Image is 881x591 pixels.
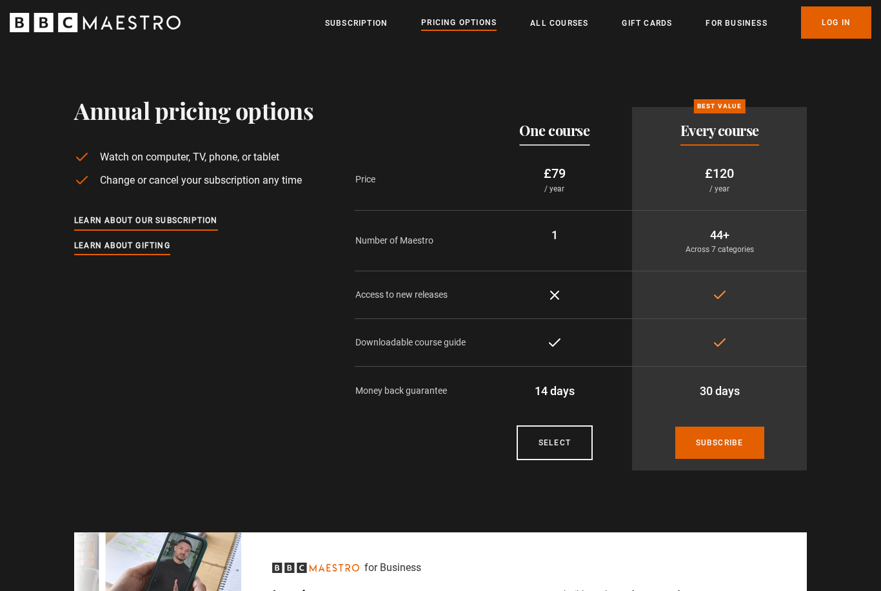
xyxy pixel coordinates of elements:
h2: Every course [680,122,759,138]
p: Across 7 categories [642,244,797,255]
p: £79 [488,164,622,183]
a: Subscribe [675,427,764,459]
p: Access to new releases [355,288,477,302]
a: Learn about our subscription [74,214,218,228]
h1: Annual pricing options [74,97,313,124]
svg: BBC Maestro [10,13,181,32]
p: £120 [642,164,797,183]
a: Gift Cards [622,17,672,30]
p: 44+ [642,226,797,244]
p: Downloadable course guide [355,336,477,349]
a: Learn about gifting [74,239,170,253]
p: Number of Maestro [355,234,477,247]
p: / year [642,183,797,195]
p: / year [488,183,622,195]
p: 30 days [642,382,797,400]
a: Courses [517,425,593,460]
p: 1 [488,226,622,244]
svg: BBC Maestro [272,563,359,573]
p: 14 days [488,382,622,400]
a: All Courses [530,17,588,30]
p: for Business [364,560,421,576]
a: For business [706,17,767,30]
a: Pricing Options [421,16,497,30]
p: Best value [693,99,745,113]
a: Subscription [325,17,388,30]
li: Watch on computer, TV, phone, or tablet [74,150,313,165]
p: Money back guarantee [355,384,477,398]
p: Price [355,173,477,186]
li: Change or cancel your subscription any time [74,173,313,188]
nav: Primary [325,6,871,39]
h2: One course [519,122,589,138]
a: Log In [801,6,871,39]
